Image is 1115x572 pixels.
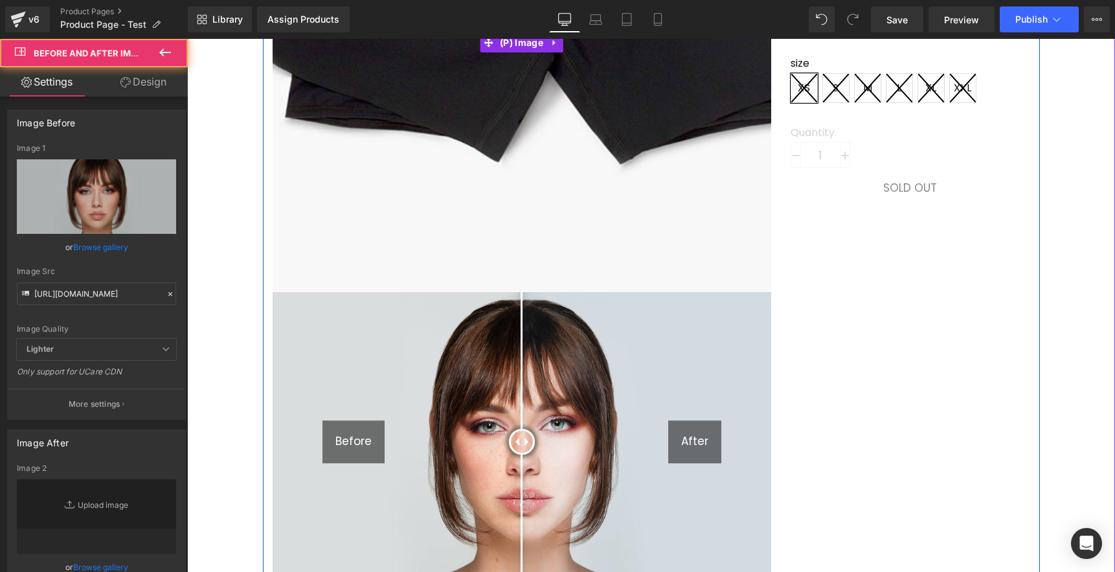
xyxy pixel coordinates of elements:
[682,133,763,165] button: Sold Out
[26,11,42,28] div: v6
[17,464,176,473] div: Image 2
[1015,14,1048,25] span: Publish
[17,267,176,276] div: Image Src
[17,367,176,385] div: Only support for UCare CDN
[809,6,835,32] button: Undo
[17,110,75,128] div: Image Before
[886,13,908,27] span: Save
[69,398,120,410] p: More settings
[188,6,252,32] a: New Library
[17,240,176,254] div: or
[642,6,673,32] a: Mobile
[929,6,995,32] a: Preview
[1084,6,1110,32] button: More
[60,6,188,17] a: Product Pages
[60,19,146,30] span: Product Page - Test
[135,382,197,424] div: Before
[17,325,176,334] div: Image Quality
[5,6,50,32] a: v6
[580,6,611,32] a: Laptop
[611,6,642,32] a: Tablet
[17,430,69,448] div: Image After
[1000,6,1079,32] button: Publish
[267,14,339,25] div: Assign Products
[603,87,843,103] label: Quantity
[27,344,54,354] b: Lighter
[34,48,154,58] span: Before and After Images
[840,6,866,32] button: Redo
[603,18,843,34] label: size
[481,382,534,424] div: After
[696,141,750,157] span: Sold Out
[1071,528,1102,559] div: Open Intercom Messenger
[944,13,979,27] span: Preview
[96,67,190,97] a: Design
[8,389,185,419] button: More settings
[212,14,243,25] span: Library
[549,6,580,32] a: Desktop
[73,236,128,258] a: Browse gallery
[17,144,176,153] div: Image 1
[17,282,176,305] input: Link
